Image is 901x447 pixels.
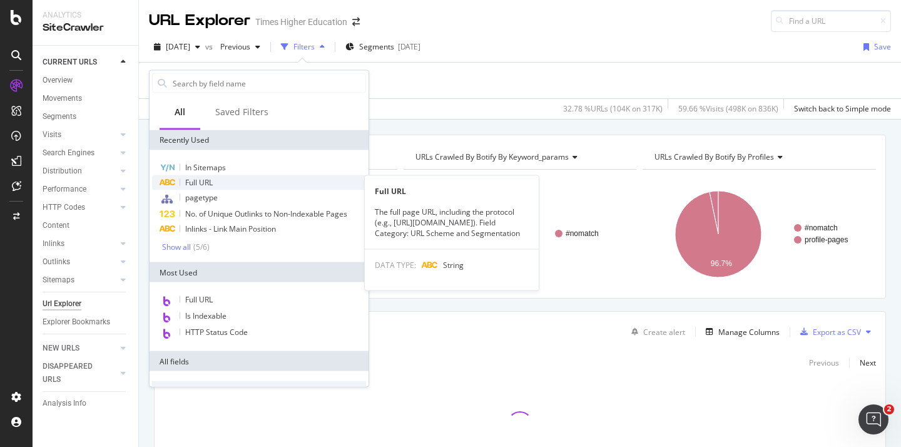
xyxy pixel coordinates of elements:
div: Overview [43,74,73,87]
div: Search Engines [43,146,94,160]
text: profile-pages [805,235,848,244]
button: Save [858,37,891,57]
div: Next [860,357,876,368]
a: DISAPPEARED URLS [43,360,117,386]
a: Explorer Bookmarks [43,316,130,329]
button: [DATE] [149,37,205,57]
button: Create alert [626,322,685,342]
a: Movements [43,92,130,105]
div: Content [43,219,69,232]
span: Full URL [185,177,213,188]
a: Outlinks [43,255,117,269]
div: All fields [150,351,369,371]
div: Export as CSV [813,327,861,337]
div: Inlinks [43,237,64,250]
div: Outlinks [43,255,70,269]
button: Manage Columns [701,324,780,339]
div: Manage Columns [718,327,780,337]
a: Url Explorer [43,297,130,311]
button: Filters [276,37,330,57]
span: No. of Unique Outlinks to Non-Indexable Pages [185,208,347,219]
div: Saved Filters [215,106,268,118]
text: #nomatch [566,229,599,238]
div: Sitemaps [43,274,74,287]
a: Analysis Info [43,397,130,410]
a: HTTP Codes [43,201,117,214]
div: Previous [809,357,839,368]
button: Segments[DATE] [340,37,425,57]
div: Url Explorer [43,297,81,311]
a: Overview [43,74,130,87]
input: Find a URL [771,10,891,32]
div: ( 5 / 6 ) [191,242,210,252]
div: [DATE] [398,41,420,52]
div: Segments [43,110,76,123]
span: DATA TYPE: [375,259,416,270]
span: vs [205,41,215,52]
div: Show all [162,242,191,251]
div: Filters [293,41,315,52]
svg: A chart. [643,180,873,289]
span: Previous [215,41,250,52]
div: Most Used [150,262,369,282]
h4: URLs Crawled By Botify By keyword_params [413,147,626,167]
h4: URLs Crawled By Botify By profiles [652,147,865,167]
a: Sitemaps [43,274,117,287]
div: SiteCrawler [43,21,128,35]
span: HTTP Status Code [185,327,248,337]
text: #nomatch [805,223,838,232]
iframe: Intercom live chat [858,404,888,434]
a: NEW URLS [43,342,117,355]
button: Previous [215,37,265,57]
div: HTTP Codes [43,201,85,214]
button: Previous [809,355,839,370]
div: Analytics [43,10,128,21]
span: In Sitemaps [185,162,226,173]
div: DISAPPEARED URLS [43,360,106,386]
span: Is Indexable [185,311,227,321]
span: Full URL [185,294,213,305]
div: Save [874,41,891,52]
button: Next [860,355,876,370]
div: CURRENT URLS [43,56,97,69]
div: All [175,106,185,118]
div: Switch back to Simple mode [794,103,891,114]
span: Inlinks - Link Main Position [185,223,276,234]
div: Explorer Bookmarks [43,316,110,329]
div: Performance [43,183,86,196]
div: Visits [43,128,61,141]
text: 96.7% [711,259,732,268]
div: Create alert [643,327,685,337]
div: Full URL [365,186,539,197]
a: Segments [43,110,130,123]
span: 2 [884,404,894,414]
button: Switch back to Simple mode [789,99,891,119]
div: URL Explorer [149,10,250,31]
span: URLs Crawled By Botify By profiles [654,152,774,162]
a: CURRENT URLS [43,56,117,69]
div: The full page URL, including the protocol (e.g., [URL][DOMAIN_NAME]). Field Category: URL Scheme ... [365,207,539,239]
input: Search by field name [171,74,365,93]
div: URLs [152,381,366,401]
a: Inlinks [43,237,117,250]
button: Export as CSV [795,322,861,342]
a: Distribution [43,165,117,178]
div: Analysis Info [43,397,86,410]
div: arrow-right-arrow-left [352,18,360,26]
div: 32.78 % URLs ( 104K on 317K ) [563,103,663,114]
a: Content [43,219,130,232]
a: Performance [43,183,117,196]
a: Visits [43,128,117,141]
span: Segments [359,41,394,52]
div: 59.66 % Visits ( 498K on 836K ) [678,103,778,114]
span: String [443,259,464,270]
div: Recently Used [150,130,369,150]
span: pagetype [185,192,218,203]
div: NEW URLS [43,342,79,355]
div: Distribution [43,165,82,178]
div: Movements [43,92,82,105]
span: 2025 Sep. 8th [166,41,190,52]
a: Search Engines [43,146,117,160]
span: URLs Crawled By Botify By keyword_params [415,152,569,162]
